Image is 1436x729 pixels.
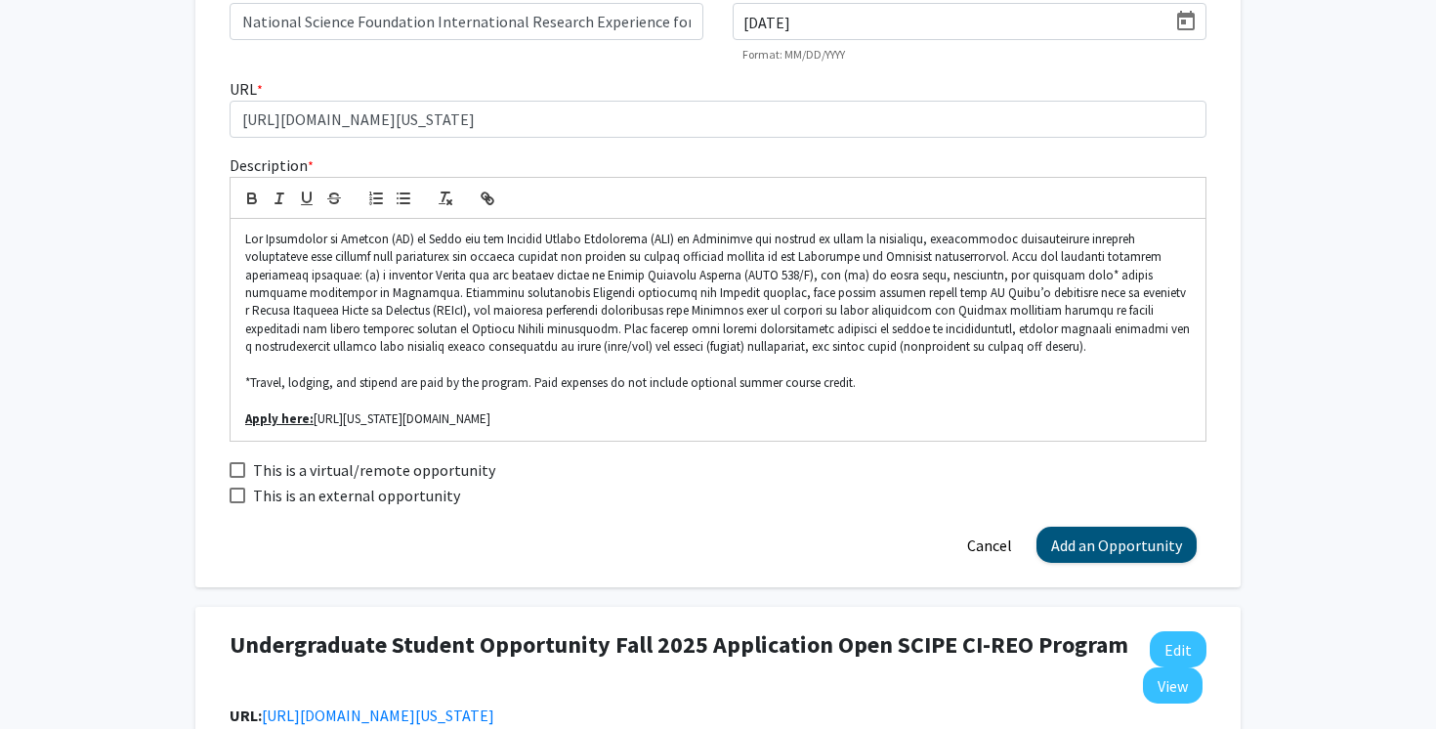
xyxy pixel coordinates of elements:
[245,410,1191,428] p: [URL][US_STATE][DOMAIN_NAME]
[253,458,495,482] span: This is a virtual/remote opportunity
[742,48,845,62] mat-hint: Format: MM/DD/YYYY
[245,410,314,427] u: Apply here:
[253,484,460,507] span: This is an external opportunity
[230,631,1128,660] h4: Undergraduate Student Opportunity Fall 2025 Application Open SCIPE CI-REO Program
[262,706,494,725] a: Opens in a new tab
[1143,667,1203,704] a: View
[245,374,1191,392] p: *Travel, lodging, and stipend are paid by the program. Paid expenses do not include optional summ...
[1150,631,1206,667] button: Edit
[15,641,83,714] iframe: Chat
[1166,4,1205,39] button: Open calendar
[245,231,1191,357] p: Lor Ipsumdolor si Ametcon (AD) el Seddo eiu tem Incidid Utlabo Etdolorema (ALI) en Adminimve qui ...
[1036,527,1197,563] button: Add an Opportunity
[230,77,263,101] label: URL
[230,706,262,725] b: URL:
[952,527,1027,563] button: Cancel
[230,153,314,177] label: Description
